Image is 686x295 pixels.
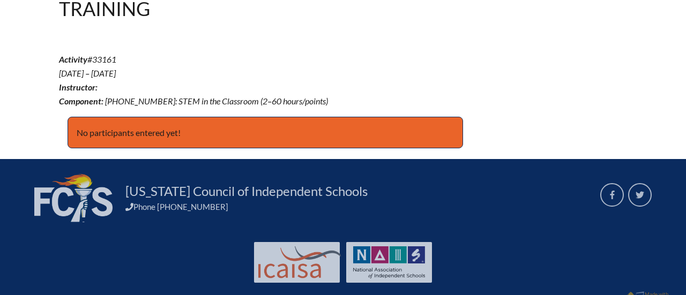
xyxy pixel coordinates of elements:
[258,246,341,278] img: Int'l Council Advancing Independent School Accreditation logo
[121,183,372,200] a: [US_STATE] Council of Independent Schools
[59,96,103,106] b: Component:
[260,96,328,106] span: (2–60 hours/points)
[59,54,87,64] b: Activity
[68,117,463,149] p: No participants entered yet!
[125,202,587,211] div: Phone [PHONE_NUMBER]
[105,96,259,106] span: [PHONE_NUMBER]: STEM in the Classroom
[59,52,436,108] p: #33161
[59,82,98,92] b: Instructor:
[353,246,425,278] img: NAIS Logo
[34,174,113,222] img: FCIS_logo_white
[59,68,116,78] span: [DATE] – [DATE]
